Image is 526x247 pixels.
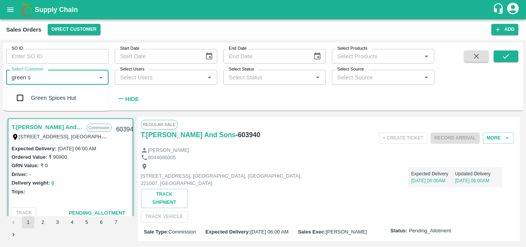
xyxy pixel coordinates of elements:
label: Select Products [337,45,367,52]
button: Go to page 3 [51,216,64,229]
div: Green Spices Hut [31,94,76,102]
button: Choose date [202,49,216,64]
a: Supply Chain [35,4,492,15]
a: T.[PERSON_NAME] And Sons [141,129,236,140]
label: Status: [390,227,407,235]
label: SO ID [12,45,23,52]
span: credit [181,240,193,246]
p: 9044686005 [148,154,176,161]
label: Sales Exec : [298,229,326,235]
input: Select Products [334,51,419,61]
button: Open [421,72,431,82]
div: Sales Orders [6,25,42,35]
p: Commission [87,124,112,132]
label: Created By : [206,240,234,246]
a: T.[PERSON_NAME] And Sons [12,122,83,132]
button: Choose date [310,49,325,64]
input: Select Source [334,72,419,82]
div: account of current user [506,2,520,18]
button: Go to page 5 [80,216,93,229]
button: Select DC [48,24,101,35]
button: More [483,133,514,144]
h6: - 603940 [236,129,260,140]
label: Select Source [337,66,364,72]
label: Delivery weight: [12,180,50,186]
button: open drawer [2,1,19,18]
label: GRN Value: [12,163,39,168]
label: Expected Delivery : [206,229,250,235]
span: Pending_Allotment [69,210,126,216]
span: Regular Sale [141,120,178,129]
button: Open [313,72,323,82]
nav: pagination navigation [6,216,135,241]
img: logo [19,2,35,17]
input: End Date [223,49,307,64]
button: page 1 [22,216,34,229]
div: customer-support [492,3,506,17]
p: Expected Delivery [411,170,455,177]
label: [DATE] 06:00 AM [58,146,96,151]
span: Commission [169,229,196,235]
label: [STREET_ADDRESS], [GEOGRAPHIC_DATA], [GEOGRAPHIC_DATA], 221007, [GEOGRAPHIC_DATA] [19,133,253,139]
button: Go to next page [7,229,20,241]
input: Select Users [117,72,202,82]
button: Close [96,72,106,82]
p: [PERSON_NAME] [148,147,189,154]
label: Select Users [120,66,144,72]
span: [DATE] 06:00 AM [250,229,288,235]
label: Expected Delivery : [12,146,56,151]
label: ₹ 90900 [49,154,67,160]
button: 0 [52,179,54,188]
b: Supply Chain [35,6,78,13]
input: Select Customer [8,72,94,82]
button: Open [421,51,431,61]
label: Select Customer [12,66,43,72]
label: Start Date [120,45,139,52]
button: Go to page 4 [66,216,78,229]
label: Driver: [12,171,28,177]
input: Enter SO ID [6,49,109,64]
button: Hide [115,92,141,106]
span: Pending_Allotment [409,227,451,235]
span: [PERSON_NAME] [326,229,367,235]
strong: Hide [125,96,139,102]
button: Add [491,24,518,35]
label: - [29,171,31,177]
span: Please dispatch the trip before ending [431,134,480,141]
p: [DATE] 06:00AM [411,177,455,184]
label: Sale Type : [144,229,169,235]
button: Open [204,72,214,82]
button: Go to page 7 [110,216,122,229]
button: Go to page 2 [37,216,49,229]
label: Ordered Value: [12,154,47,160]
label: End Date [229,45,246,52]
input: Start Date [115,49,199,64]
label: Trips: [12,189,25,195]
label: ₹ 0 [40,163,48,168]
button: Go to page 6 [95,216,107,229]
div: 603940 [112,121,141,139]
p: [STREET_ADDRESS], [GEOGRAPHIC_DATA], [GEOGRAPHIC_DATA], 221007, [GEOGRAPHIC_DATA] [141,173,314,187]
p: [DATE] 06:00AM [455,177,499,184]
label: Payment Mode : [144,240,181,246]
label: Select Status [229,66,254,72]
p: Updated Delivery [455,170,499,177]
button: Track Shipment [141,189,188,208]
input: Select Status [226,72,311,82]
